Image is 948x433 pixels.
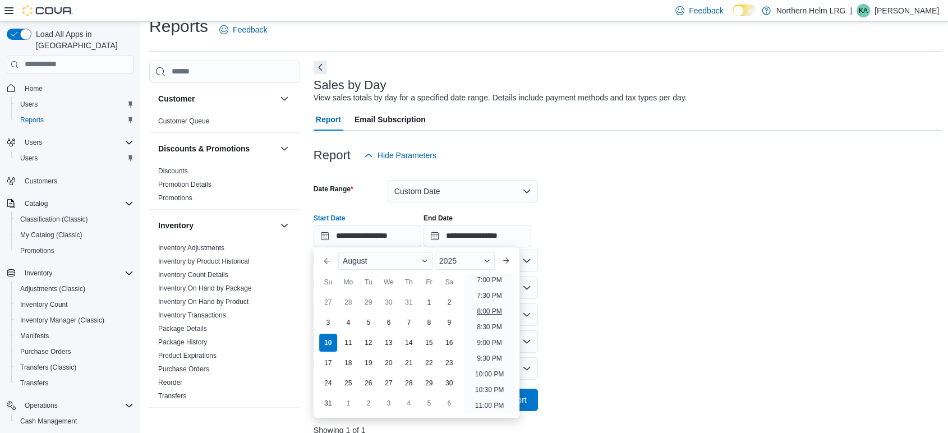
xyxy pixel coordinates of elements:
h3: Report [314,149,351,162]
button: Previous Month [318,252,336,270]
div: day-28 [400,374,418,392]
div: day-4 [400,394,418,412]
input: Dark Mode [733,4,756,16]
div: day-18 [339,354,357,372]
div: day-2 [360,394,378,412]
li: 9:00 PM [472,336,507,349]
li: 7:00 PM [472,273,507,287]
a: Purchase Orders [16,345,76,358]
span: Feedback [233,24,267,35]
span: Inventory Count [16,298,134,311]
button: Classification (Classic) [11,211,138,227]
span: Users [16,151,134,165]
label: Date Range [314,185,353,194]
button: Adjustments (Classic) [11,281,138,297]
p: Northern Helm LRG [776,4,846,17]
div: Fr [420,273,438,291]
div: Tu [360,273,378,291]
div: day-30 [440,374,458,392]
button: Inventory [2,265,138,281]
a: Manifests [16,329,53,343]
button: Inventory [278,219,291,232]
span: Manifests [16,329,134,343]
button: Transfers (Classic) [11,360,138,375]
div: day-24 [319,374,337,392]
a: Users [16,151,42,165]
div: day-7 [400,314,418,331]
span: Home [20,81,134,95]
span: Cash Management [20,417,77,426]
span: Inventory [25,269,52,278]
a: Purchase Orders [158,365,209,373]
button: Manifests [11,328,138,344]
span: Package Details [158,324,207,333]
span: Transfers [158,391,186,400]
button: Next month [497,252,515,270]
span: Inventory On Hand by Product [158,297,248,306]
span: Inventory [20,266,134,280]
button: Reports [11,112,138,128]
div: Su [319,273,337,291]
a: Promotion Details [158,181,211,188]
a: Reports [16,113,48,127]
div: day-16 [440,334,458,352]
a: Product Expirations [158,352,217,360]
div: day-29 [360,293,378,311]
span: My Catalog (Classic) [16,228,134,242]
li: 7:30 PM [472,289,507,302]
h3: Discounts & Promotions [158,143,250,154]
div: day-1 [339,394,357,412]
span: August [343,256,367,265]
input: Press the down key to open a popover containing a calendar. [424,225,531,247]
a: Inventory by Product Historical [158,257,250,265]
a: Discounts [158,167,188,175]
button: Operations [20,399,62,412]
span: Transfers [20,379,48,388]
span: Inventory Manager (Classic) [20,316,104,325]
span: Classification (Classic) [20,215,88,224]
span: Customers [25,177,57,186]
button: Users [11,150,138,166]
span: Purchase Orders [16,345,134,358]
li: 10:30 PM [471,383,508,397]
span: 2025 [439,256,457,265]
a: Inventory Adjustments [158,244,224,252]
div: Inventory [149,241,300,407]
div: Customer [149,114,300,132]
span: Users [25,138,42,147]
h3: Customer [158,93,195,104]
button: Inventory Manager (Classic) [11,312,138,328]
li: 9:30 PM [472,352,507,365]
a: Transfers [158,392,186,400]
span: Users [16,98,134,111]
input: Press the down key to enter a popover containing a calendar. Press the escape key to close the po... [314,225,421,247]
span: Customer Queue [158,117,209,126]
div: day-17 [319,354,337,372]
button: Home [2,80,138,96]
button: My Catalog (Classic) [11,227,138,243]
span: Promotions [158,194,192,202]
span: Adjustments (Classic) [16,282,134,296]
div: Button. Open the month selector. August is currently selected. [338,252,432,270]
button: Users [11,96,138,112]
a: Transfers (Classic) [16,361,81,374]
span: Inventory Transactions [158,311,226,320]
ul: Time [464,274,515,413]
button: Discounts & Promotions [158,143,275,154]
span: Catalog [25,199,48,208]
div: day-10 [319,334,337,352]
span: Inventory Manager (Classic) [16,314,134,327]
a: Inventory On Hand by Package [158,284,252,292]
div: Th [400,273,418,291]
button: Open list of options [522,283,531,292]
button: Inventory [158,220,275,231]
span: Home [25,84,43,93]
button: Inventory [20,266,57,280]
li: 11:00 PM [471,399,508,412]
button: Next [314,61,327,74]
span: Adjustments (Classic) [20,284,85,293]
p: | [850,4,852,17]
a: Customer Queue [158,117,209,125]
div: day-11 [339,334,357,352]
div: day-23 [440,354,458,372]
